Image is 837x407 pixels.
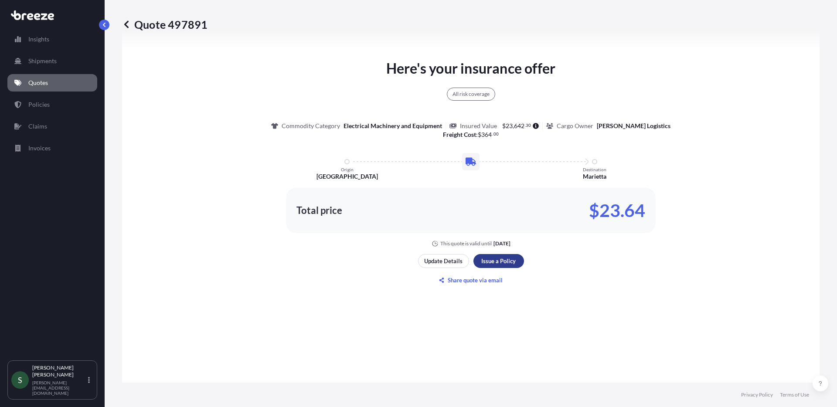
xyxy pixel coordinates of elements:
span: 00 [493,132,499,136]
p: $23.64 [589,203,645,217]
p: [PERSON_NAME] [PERSON_NAME] [32,364,86,378]
b: Freight Cost [443,131,476,138]
span: . [492,132,493,136]
span: 642 [514,123,524,129]
span: . [525,124,526,127]
a: Privacy Policy [741,391,773,398]
span: $ [478,132,481,138]
p: Destination [583,167,606,172]
p: Here's your insurance offer [386,58,555,79]
p: Policies [28,100,50,109]
a: Shipments [7,52,97,70]
button: Update Details [418,254,469,268]
p: Total price [296,206,342,215]
span: 30 [526,124,531,127]
p: [GEOGRAPHIC_DATA] [316,172,378,181]
p: Marietta [583,172,606,181]
span: 23 [506,123,513,129]
p: Origin [341,167,354,172]
a: Terms of Use [780,391,809,398]
span: $ [502,123,506,129]
span: 364 [481,132,492,138]
p: Share quote via email [448,276,503,285]
p: : [443,130,499,139]
p: Electrical Machinery and Equipment [344,122,442,130]
a: Invoices [7,139,97,157]
p: [PERSON_NAME][EMAIL_ADDRESS][DOMAIN_NAME] [32,380,86,396]
p: Insights [28,35,49,44]
p: [PERSON_NAME] Logistics [597,122,670,130]
a: Insights [7,31,97,48]
p: Quote 497891 [122,17,208,31]
span: S [18,376,22,384]
a: Claims [7,118,97,135]
p: Cargo Owner [557,122,593,130]
div: All risk coverage [447,88,495,101]
p: Invoices [28,144,51,153]
button: Share quote via email [418,273,524,287]
p: This quote is valid until [440,240,492,247]
p: Update Details [424,257,463,265]
span: , [513,123,514,129]
p: [DATE] [493,240,510,247]
p: Commodity Category [282,122,340,130]
p: Quotes [28,78,48,87]
p: Shipments [28,57,57,65]
button: Issue a Policy [473,254,524,268]
p: Claims [28,122,47,131]
a: Quotes [7,74,97,92]
p: Issue a Policy [481,257,516,265]
a: Policies [7,96,97,113]
p: Insured Value [460,122,497,130]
